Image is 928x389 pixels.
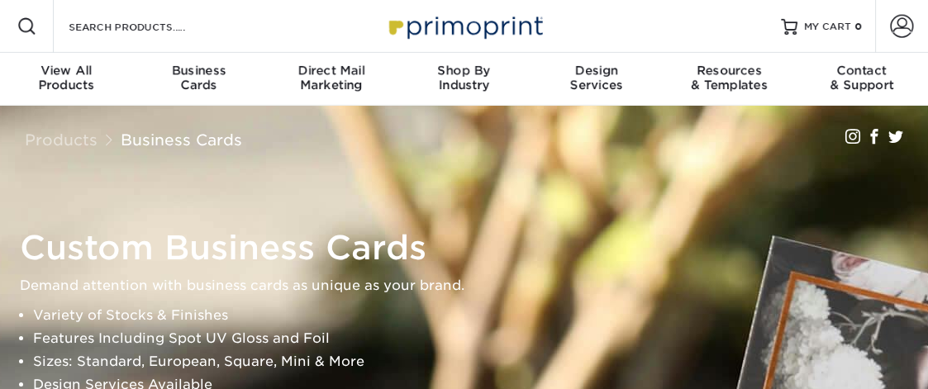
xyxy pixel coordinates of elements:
a: Products [25,130,98,149]
p: Demand attention with business cards as unique as your brand. [20,274,923,297]
img: Primoprint [382,8,547,44]
span: 0 [854,21,862,32]
span: Shop By [397,63,530,78]
span: Direct Mail [265,63,397,78]
a: Direct MailMarketing [265,53,397,106]
input: SEARCH PRODUCTS..... [67,17,228,36]
li: Sizes: Standard, European, Square, Mini & More [33,350,923,373]
a: Business Cards [121,130,242,149]
a: Contact& Support [796,53,928,106]
span: MY CART [804,20,851,34]
a: BusinessCards [132,53,264,106]
div: & Templates [663,63,795,93]
div: Cards [132,63,264,93]
div: Marketing [265,63,397,93]
span: Design [531,63,663,78]
li: Features Including Spot UV Gloss and Foil [33,327,923,350]
h1: Custom Business Cards [20,228,923,268]
a: Resources& Templates [663,53,795,106]
div: Industry [397,63,530,93]
span: Contact [796,63,928,78]
li: Variety of Stocks & Finishes [33,304,923,327]
div: & Support [796,63,928,93]
span: Business [132,63,264,78]
div: Services [531,63,663,93]
span: Resources [663,63,795,78]
a: Shop ByIndustry [397,53,530,106]
a: DesignServices [531,53,663,106]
